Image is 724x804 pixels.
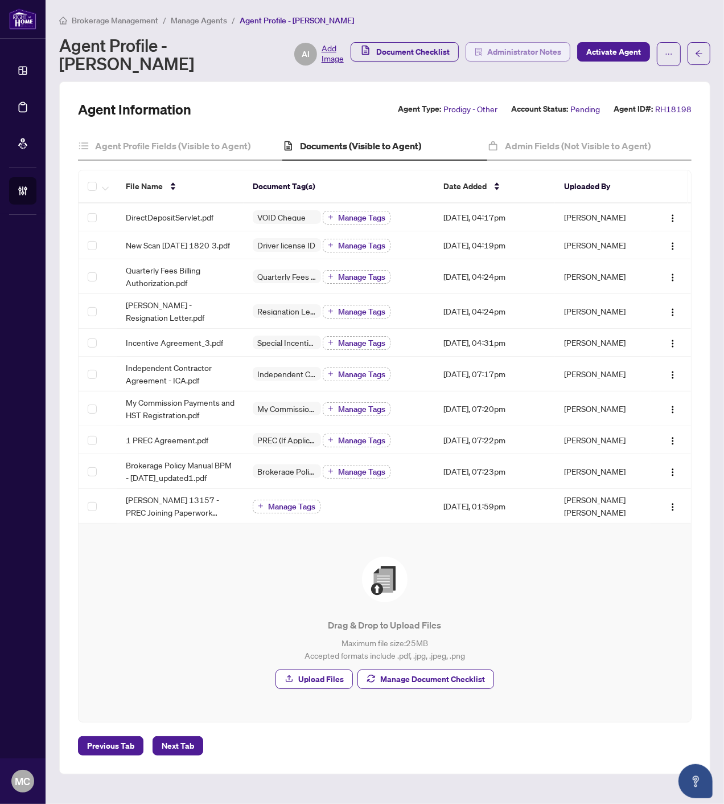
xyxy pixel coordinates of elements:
[253,500,320,513] button: Manage Tags
[555,454,650,489] td: [PERSON_NAME]
[434,357,555,391] td: [DATE], 07:17pm
[586,43,641,61] span: Activate Agent
[302,48,310,60] span: AI
[328,371,334,377] span: plus
[253,307,321,315] span: Resignation Letter - [PERSON_NAME]
[487,43,561,61] span: Administrator Notes
[126,211,213,223] span: DirectDepositServlet.pdf
[362,557,408,602] img: File Upload
[15,773,31,789] span: MC
[153,736,203,756] button: Next Tab
[668,503,677,512] img: Logo
[434,170,555,203] th: Date Added
[126,396,235,421] span: My Commission Payments and HST Registration.pdf
[338,370,385,378] span: Manage Tags
[72,15,158,26] span: Brokerage Management
[338,273,385,281] span: Manage Tags
[434,294,555,329] td: [DATE], 04:24pm
[664,302,682,320] button: Logo
[555,203,650,231] td: [PERSON_NAME]
[323,465,390,479] button: Manage Tags
[434,489,555,524] td: [DATE], 01:59pm
[668,436,677,446] img: Logo
[511,103,568,116] label: Account Status:
[614,103,653,116] label: Agent ID#:
[668,273,677,282] img: Logo
[475,48,483,56] span: solution
[555,259,650,294] td: [PERSON_NAME]
[555,426,650,454] td: [PERSON_NAME]
[126,239,230,251] span: New Scan [DATE] 1820 3.pdf
[664,497,682,515] button: Logo
[443,180,487,193] span: Date Added
[126,180,163,193] span: File Name
[126,434,208,446] span: 1 PREC Agreement.pdf
[126,264,235,289] span: Quarterly Fees Billing Authorization.pdf
[668,242,677,251] img: Logo
[117,170,244,203] th: File Name
[59,17,67,25] span: home
[668,214,677,223] img: Logo
[126,299,235,324] span: [PERSON_NAME] - Resignation Letter.pdf
[253,338,321,346] span: Special Incentive Agreement
[665,50,673,58] span: ellipsis
[443,103,497,116] span: Prodigy - Other
[323,211,390,225] button: Manage Tags
[328,274,334,279] span: plus
[275,670,353,689] button: Upload Files
[555,329,650,357] td: [PERSON_NAME]
[253,272,321,280] span: Quarterly Fees Billing Authorization
[126,493,235,519] span: [PERSON_NAME] 13157 - PREC Joining Paperwork 08282025.pdf
[664,399,682,418] button: Logo
[78,100,191,119] h2: Agent Information
[398,103,441,116] label: Agent Type:
[664,333,682,352] button: Logo
[323,336,390,350] button: Manage Tags
[87,737,134,755] span: Previous Tab
[338,436,385,444] span: Manage Tags
[232,14,235,27] li: /
[78,736,143,756] button: Previous Tab
[92,537,677,708] span: File UploadDrag & Drop to Upload FilesMaximum file size:25MBAccepted formats include .pdf, .jpg, ...
[253,370,321,378] span: Independent Contractor Agreement
[555,357,650,391] td: [PERSON_NAME]
[505,139,651,153] h4: Admin Fields (Not Visible to Agent)
[380,670,485,688] span: Manage Document Checklist
[301,139,422,153] h4: Documents (Visible to Agent)
[338,468,385,476] span: Manage Tags
[695,50,703,58] span: arrow-left
[95,139,250,153] h4: Agent Profile Fields (Visible to Agent)
[323,368,390,381] button: Manage Tags
[126,361,235,386] span: Independent Contractor Agreement - ICA.pdf
[258,503,264,509] span: plus
[338,405,385,413] span: Manage Tags
[253,405,321,413] span: My Commission Payments and HST Registration
[664,208,682,226] button: Logo
[668,370,677,379] img: Logo
[434,203,555,231] td: [DATE], 04:17pm
[244,170,434,203] th: Document Tag(s)
[328,406,334,411] span: plus
[434,329,555,357] td: [DATE], 04:31pm
[253,436,321,444] span: PREC (If Applicable)
[338,308,385,316] span: Manage Tags
[577,42,650,62] button: Activate Agent
[101,636,668,662] p: Maximum file size: 25 MB Accepted formats include .pdf, .jpg, .jpeg, .png
[664,267,682,285] button: Logo
[328,468,334,474] span: plus
[323,270,390,284] button: Manage Tags
[338,242,385,250] span: Manage Tags
[668,405,677,414] img: Logo
[434,454,555,489] td: [DATE], 07:23pm
[323,305,390,319] button: Manage Tags
[253,241,320,249] span: Driver license ID
[555,170,650,203] th: Uploaded By
[357,670,494,689] button: Manage Document Checklist
[434,391,555,426] td: [DATE], 07:20pm
[434,231,555,259] td: [DATE], 04:19pm
[664,431,682,449] button: Logo
[240,15,354,26] span: Agent Profile - [PERSON_NAME]
[655,103,692,116] span: RH18198
[328,242,334,248] span: plus
[253,213,310,221] span: VOID Cheque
